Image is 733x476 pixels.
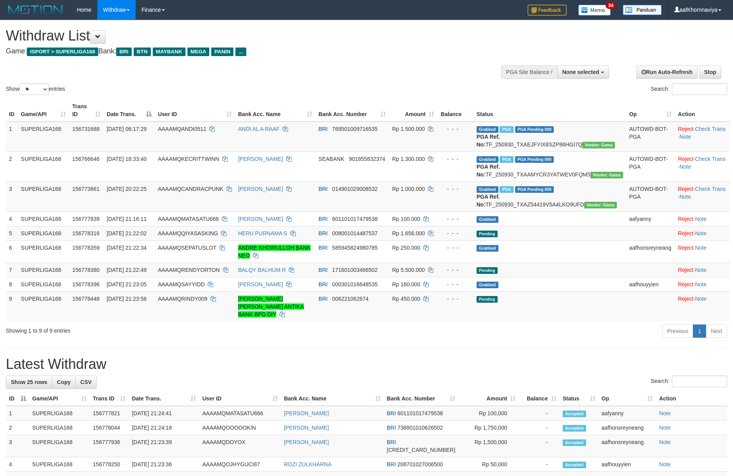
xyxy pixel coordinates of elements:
[626,99,675,122] th: Op: activate to sort column ascending
[11,379,47,385] span: Show 25 rows
[473,122,626,152] td: TF_250930_TXAEJFYIX8SZP86HGI7Q
[6,277,18,291] td: 8
[158,267,220,273] span: AAAAMQRENDYORTON
[656,391,727,406] th: Action
[626,240,675,263] td: aafhonsreyneang
[6,421,29,435] td: 2
[675,152,730,182] td: · ·
[72,296,99,302] span: 156778448
[187,48,210,56] span: MEGA
[284,439,329,445] a: [PERSON_NAME]
[392,267,425,273] span: Rp 5.500.000
[332,281,378,287] span: Copy 000301016648535 to clipboard
[90,435,129,457] td: 156777936
[560,391,599,406] th: Status: activate to sort column ascending
[392,156,425,162] span: Rp 1.300.000
[440,295,470,303] div: - - -
[397,425,443,431] span: Copy 736801010626502 to clipboard
[599,457,656,472] td: aafhouyyien
[6,28,481,44] h1: Withdraw List
[636,65,698,79] a: Run Auto-Refresh
[695,230,707,236] a: Note
[389,99,437,122] th: Amount: activate to sort column ascending
[458,457,519,472] td: Rp 50,000
[107,281,147,287] span: [DATE] 21:23:05
[678,216,694,222] a: Reject
[57,379,71,385] span: Copy
[199,435,281,457] td: AAAAMQDOYOX
[332,230,378,236] span: Copy 008001014487537 to clipboard
[107,245,147,251] span: [DATE] 21:22:34
[392,186,425,192] span: Rp 1.000.000
[675,122,730,152] td: · ·
[318,267,327,273] span: BRI
[680,164,691,170] a: Note
[199,421,281,435] td: AAAAMQOOOOOKIN
[6,99,18,122] th: ID
[332,126,378,132] span: Copy 769501009716535 to clipboard
[678,126,694,132] a: Reject
[6,240,18,263] td: 6
[384,391,459,406] th: Bank Acc. Number: activate to sort column ascending
[672,83,727,95] input: Search:
[158,296,207,302] span: AAAAMQRINDY009
[318,216,327,222] span: BRI
[584,202,617,208] span: Vendor URL: https://trx31.1velocity.biz
[519,406,559,421] td: -
[6,152,18,182] td: 2
[158,216,219,222] span: AAAAMQMATASATU666
[318,230,327,236] span: BRI
[473,182,626,212] td: TF_250930_TXAZ54419V5A4LKO9UFD
[500,126,513,133] span: Marked by aafromsomean
[72,216,99,222] span: 156777839
[473,152,626,182] td: TF_250930_TXAAMYCR3YATWEV0FQM5
[6,48,481,55] h4: Game: Bank:
[440,229,470,237] div: - - -
[18,182,69,212] td: SUPERLIGA168
[501,65,557,79] div: PGA Site Balance /
[440,280,470,288] div: - - -
[675,291,730,321] td: ·
[318,126,327,132] span: BRI
[134,48,151,56] span: BTN
[318,296,327,302] span: BRI
[29,457,90,472] td: SUPERLIGA168
[500,186,513,193] span: Marked by aafsengchandara
[29,406,90,421] td: SUPERLIGA168
[129,457,199,472] td: [DATE] 21:23:36
[477,164,500,178] b: PGA Ref. No:
[158,281,205,287] span: AAAAMQSAYYIDD
[695,216,707,222] a: Note
[563,462,586,468] span: Accepted
[392,126,425,132] span: Rp 1.500.000
[477,267,498,274] span: Pending
[332,245,378,251] span: Copy 585945824980785 to clipboard
[626,152,675,182] td: AUTOWD-BOT-PGA
[129,421,199,435] td: [DATE] 21:24:18
[90,457,129,472] td: 156778250
[315,99,389,122] th: Bank Acc. Number: activate to sort column ascending
[651,376,727,387] label: Search:
[675,226,730,240] td: ·
[235,48,246,56] span: ...
[477,245,498,252] span: Grabbed
[238,216,283,222] a: [PERSON_NAME]
[557,65,609,79] button: None selected
[6,263,18,277] td: 7
[695,267,707,273] a: Note
[158,230,218,236] span: AAAAMQQIYASASKING
[599,435,656,457] td: aafhonsreyneang
[662,324,693,338] a: Previous
[437,99,473,122] th: Balance
[6,83,65,95] label: Show entries
[680,134,691,140] a: Note
[678,296,694,302] a: Reject
[582,142,615,148] span: Vendor URL: https://trx31.1velocity.biz
[72,230,99,236] span: 156778316
[458,421,519,435] td: Rp 1,750,000
[318,245,327,251] span: BRI
[199,457,281,472] td: AAAAMQOJHYGUCI87
[695,296,707,302] a: Note
[519,391,559,406] th: Balance: activate to sort column ascending
[349,156,385,162] span: Copy 901855832374 to clipboard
